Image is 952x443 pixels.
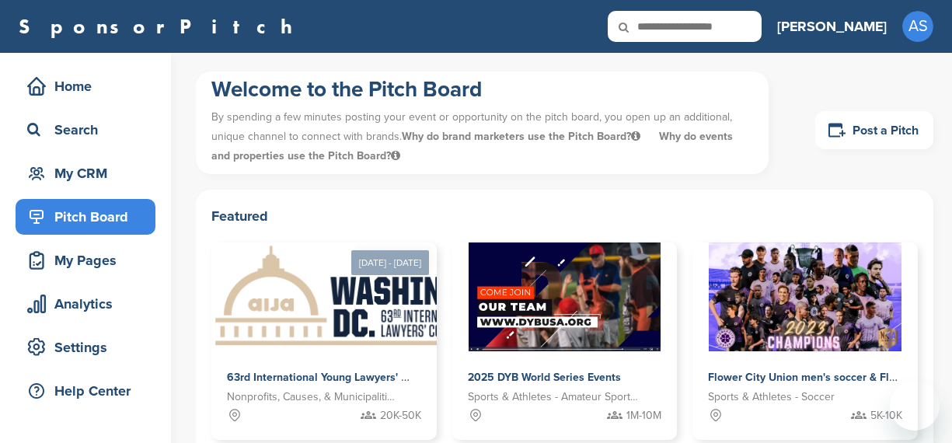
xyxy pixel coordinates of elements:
p: By spending a few minutes posting your event or opportunity on the pitch board, you open up an ad... [211,103,753,170]
a: Pitch Board [16,199,155,235]
span: 63rd International Young Lawyers' Congress [227,371,448,384]
a: Help Center [16,373,155,409]
span: Nonprofits, Causes, & Municipalities - Professional Development [227,389,398,406]
a: Search [16,112,155,148]
span: 1M-10M [626,407,661,424]
div: Analytics [23,290,155,318]
a: Post a Pitch [815,111,933,149]
a: My CRM [16,155,155,191]
h1: Welcome to the Pitch Board [211,75,753,103]
a: Settings [16,330,155,365]
span: 20K-50K [380,407,421,424]
a: Home [16,68,155,104]
div: [DATE] - [DATE] [351,250,429,275]
a: Analytics [16,286,155,322]
a: Sponsorpitch & Flower City Union men's soccer & Flower City 1872 women's soccer Sports & Athletes... [692,242,918,440]
div: My CRM [23,159,155,187]
a: My Pages [16,242,155,278]
a: SponsorPitch [19,16,302,37]
h3: [PERSON_NAME] [777,16,887,37]
span: Sports & Athletes - Amateur Sports Leagues [468,389,639,406]
img: Sponsorpitch & [709,242,902,351]
span: 2025 DYB World Series Events [468,371,621,384]
div: Home [23,72,155,100]
div: Settings [23,333,155,361]
div: My Pages [23,246,155,274]
a: Sponsorpitch & 2025 DYB World Series Events Sports & Athletes - Amateur Sports Leagues 1M-10M [452,242,678,440]
span: Why do brand marketers use the Pitch Board? [402,130,643,143]
span: Sports & Athletes - Soccer [708,389,835,406]
div: Help Center [23,377,155,405]
h2: Featured [211,205,918,227]
img: Sponsorpitch & [211,242,520,351]
a: [DATE] - [DATE] Sponsorpitch & 63rd International Young Lawyers' Congress Nonprofits, Causes, & M... [211,218,437,440]
img: Sponsorpitch & [469,242,661,351]
a: [PERSON_NAME] [777,9,887,44]
div: Search [23,116,155,144]
iframe: Button to launch messaging window [890,381,940,431]
span: AS [902,11,933,42]
span: 5K-10K [870,407,902,424]
div: Pitch Board [23,203,155,231]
